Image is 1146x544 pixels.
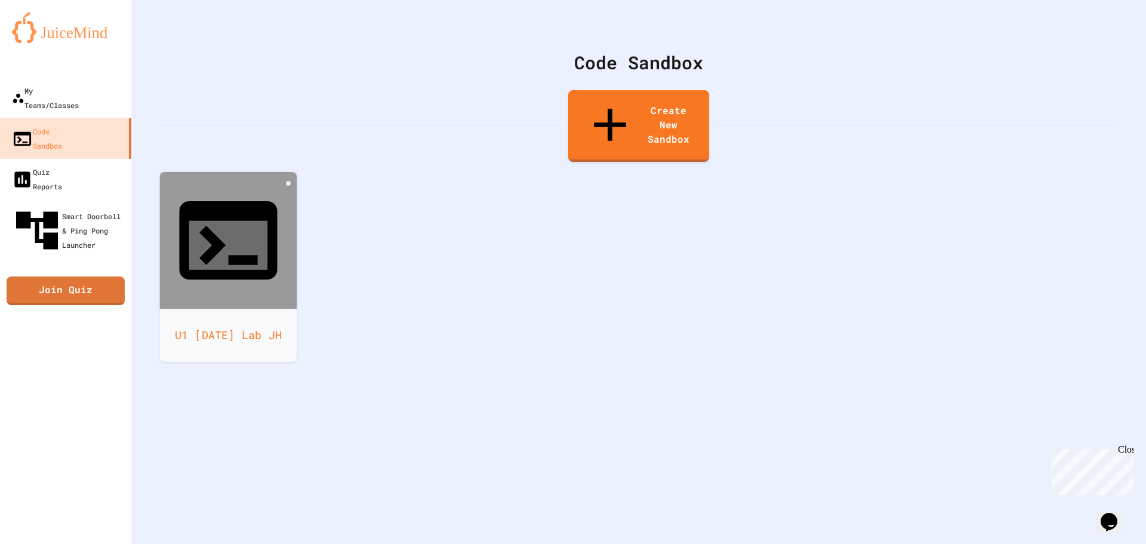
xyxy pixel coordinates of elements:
iframe: chat widget [1096,496,1134,532]
div: U1 [DATE] Lab JH [160,309,297,362]
div: My Teams/Classes [12,84,79,112]
a: Join Quiz [7,276,125,305]
img: logo-orange.svg [12,12,119,43]
a: Create New Sandbox [568,90,709,162]
div: Quiz Reports [12,165,62,193]
div: Smart Doorbell & Ping Pong Launcher [12,205,127,256]
a: U1 [DATE] Lab JH [160,172,297,362]
iframe: chat widget [1047,444,1134,495]
div: Chat with us now!Close [5,5,82,76]
div: Code Sandbox [161,49,1116,76]
div: Code Sandbox [12,124,62,153]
